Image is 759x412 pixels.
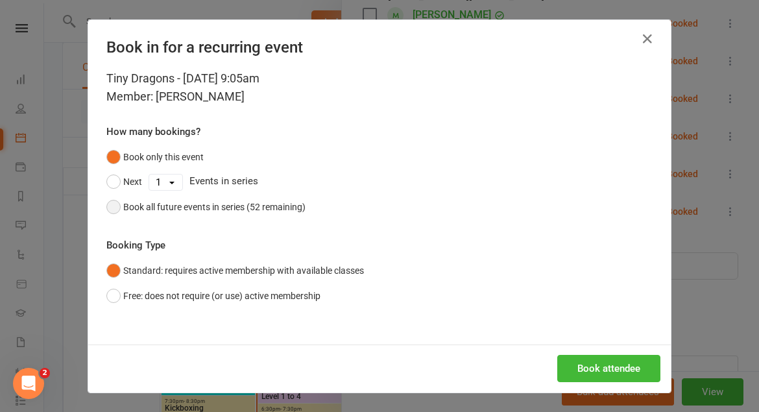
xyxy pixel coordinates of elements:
button: Next [106,169,142,194]
label: Booking Type [106,237,165,253]
button: Book only this event [106,145,204,169]
h4: Book in for a recurring event [106,38,653,56]
div: Events in series [106,169,653,194]
button: Close [637,29,658,49]
button: Book all future events in series (52 remaining) [106,195,306,219]
button: Standard: requires active membership with available classes [106,258,364,283]
span: 2 [40,368,50,378]
div: Book all future events in series (52 remaining) [123,200,306,214]
div: Tiny Dragons - [DATE] 9:05am Member: [PERSON_NAME] [106,69,653,106]
iframe: Intercom live chat [13,368,44,399]
button: Free: does not require (or use) active membership [106,284,320,308]
label: How many bookings? [106,124,200,139]
button: Book attendee [557,355,660,382]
